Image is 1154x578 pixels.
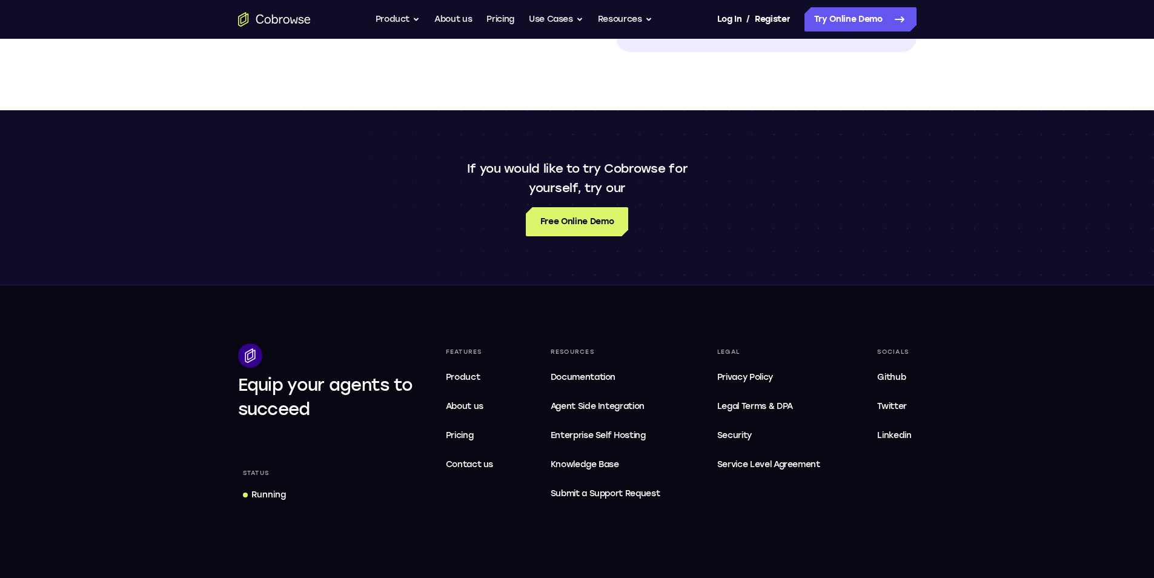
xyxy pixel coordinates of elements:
span: Documentation [551,372,615,382]
span: Security [717,430,752,440]
a: Knowledge Base [546,453,665,477]
a: Privacy Policy [712,365,825,390]
span: Agent Side Integration [551,399,660,414]
a: Service Level Agreement [712,453,825,477]
a: Register [755,7,790,32]
button: Use Cases [529,7,583,32]
div: Status [238,465,274,482]
span: Submit a Support Request [551,487,660,501]
a: Agent Side Integration [546,394,665,419]
a: Log In [717,7,741,32]
a: Pricing [486,7,514,32]
a: Submit a Support Request [546,482,665,506]
span: / [746,12,750,27]
a: Twitter [872,394,916,419]
a: About us [441,394,499,419]
span: Privacy Policy [717,372,773,382]
a: Product [441,365,499,390]
span: Github [877,372,906,382]
a: Try Online Demo [804,7,917,32]
span: Service Level Agreement [717,457,820,472]
span: Product [446,372,480,382]
a: Free Online Demo [526,207,628,236]
span: Equip your agents to succeed [238,374,413,419]
a: Linkedin [872,424,916,448]
a: Pricing [441,424,499,448]
div: Legal [712,344,825,360]
span: Legal Terms & DPA [717,401,793,411]
span: Pricing [446,430,474,440]
span: Enterprise Self Hosting [551,428,660,443]
a: Running [238,484,291,506]
button: Resources [598,7,652,32]
a: About us [434,7,472,32]
a: Github [872,365,916,390]
span: Twitter [877,401,907,411]
a: Enterprise Self Hosting [546,424,665,448]
div: Resources [546,344,665,360]
span: Linkedin [877,430,911,440]
a: Legal Terms & DPA [712,394,825,419]
a: Documentation [546,365,665,390]
div: Features [441,344,499,360]
div: Running [251,489,286,501]
span: Contact us [446,459,494,470]
span: Knowledge Base [551,459,619,470]
a: Go to the home page [238,12,311,27]
span: About us [446,401,483,411]
a: Security [712,424,825,448]
a: Contact us [441,453,499,477]
div: Socials [872,344,916,360]
p: If you would like to try Cobrowse for yourself, try our [461,159,694,198]
button: Product [376,7,420,32]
